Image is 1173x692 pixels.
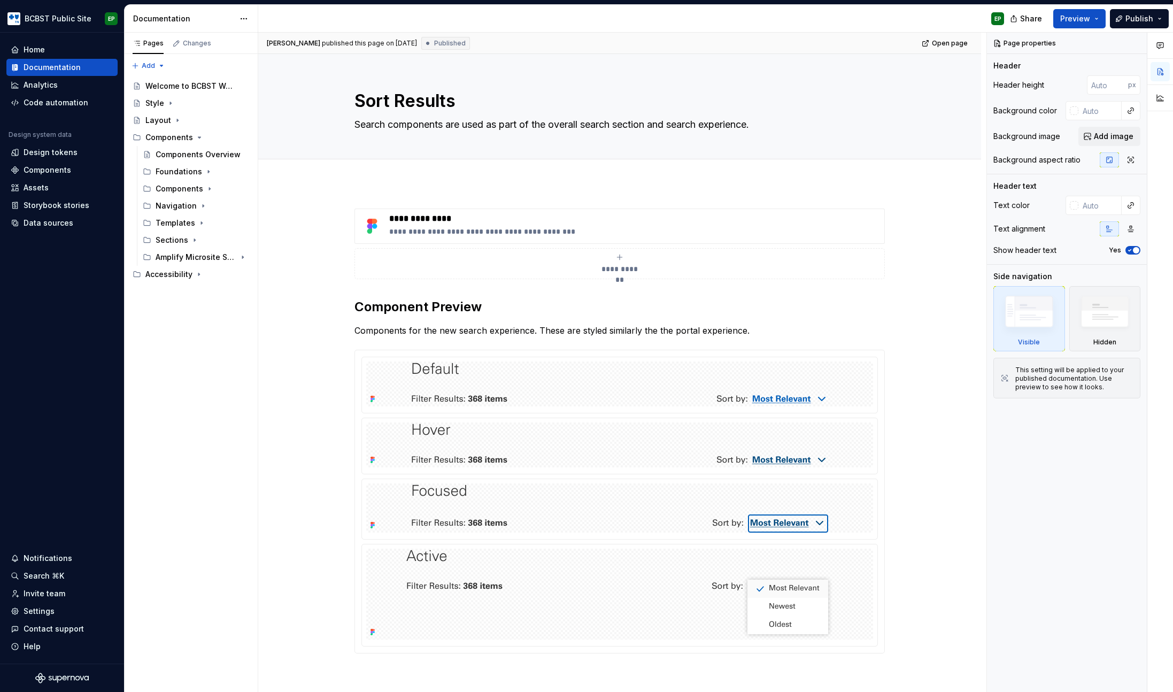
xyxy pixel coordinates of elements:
a: Data sources [6,214,118,232]
div: BCBST Public Site [25,13,91,24]
button: Help [6,638,118,655]
button: Add [128,58,168,73]
div: Templates [156,218,195,228]
div: Accessibility [128,266,253,283]
div: Visible [1018,338,1040,347]
div: Analytics [24,80,58,90]
div: EP [108,14,115,23]
span: Publish [1125,13,1153,24]
input: Auto [1078,196,1122,215]
div: Documentation [133,13,234,24]
div: Foundations [156,166,202,177]
div: EP [994,14,1001,23]
div: Code automation [24,97,88,108]
img: b44e7a6b-69a5-43df-ae42-963d7259159b.png [7,12,20,25]
div: This setting will be applied to your published documentation. Use preview to see how it looks. [1015,366,1133,391]
div: Visible [993,286,1065,351]
div: Header [993,60,1021,71]
div: Header height [993,80,1044,90]
a: Welcome to BCBST Web [128,78,253,95]
div: Sections [156,235,188,245]
textarea: Sort Results [352,88,883,114]
div: Contact support [24,624,84,634]
a: Invite team [6,585,118,602]
button: Publish [1110,9,1169,28]
div: Hidden [1069,286,1141,351]
a: Layout [128,112,253,129]
button: Share [1005,9,1049,28]
div: Components [128,129,253,146]
span: Preview [1060,13,1090,24]
div: Amplify Microsite Sections [138,249,253,266]
a: Documentation [6,59,118,76]
button: Notifications [6,550,118,567]
div: Foundations [138,163,253,180]
div: Style [145,98,164,109]
h2: Component Preview [354,298,885,316]
span: Add [142,61,155,70]
div: Components Overview [156,149,241,160]
input: Auto [1078,101,1122,120]
div: Templates [138,214,253,232]
a: Design tokens [6,144,118,161]
div: Help [24,641,41,652]
div: Side navigation [993,271,1052,282]
svg: Supernova Logo [35,673,89,683]
div: Components [138,180,253,197]
div: Background color [993,105,1057,116]
div: published this page on [DATE] [322,39,417,48]
button: Add image [1078,127,1140,146]
a: Components Overview [138,146,253,163]
div: Background aspect ratio [993,155,1081,165]
a: Storybook stories [6,197,118,214]
a: Home [6,41,118,58]
div: Navigation [156,201,197,211]
div: Components [156,183,203,194]
button: BCBST Public SiteEP [2,7,122,30]
div: Search ⌘K [24,571,64,581]
div: Text alignment [993,224,1045,234]
span: Share [1020,13,1042,24]
button: Preview [1053,9,1106,28]
div: Navigation [138,197,253,214]
a: Assets [6,179,118,196]
div: Pages [133,39,164,48]
div: Layout [145,115,171,126]
p: Components for the new search experience. These are styled similarly the the portal experience. [354,324,885,337]
div: Notifications [24,553,72,564]
div: Page tree [128,78,253,283]
button: Contact support [6,620,118,637]
div: Design tokens [24,147,78,158]
div: Hidden [1093,338,1116,347]
a: Analytics [6,76,118,94]
div: Components [145,132,193,143]
div: Data sources [24,218,73,228]
div: Accessibility [145,269,192,280]
span: [PERSON_NAME] [267,39,320,48]
span: Published [434,39,466,48]
textarea: Search components are used as part of the overall search section and search experience. [352,116,883,133]
div: Documentation [24,62,81,73]
img: 4baf7843-f8da-4bf9-87ec-1c2503c5ad79.png [359,213,385,239]
div: Storybook stories [24,200,89,211]
a: Style [128,95,253,112]
div: Background image [993,131,1060,142]
a: Components [6,162,118,179]
div: Amplify Microsite Sections [156,252,236,263]
a: Settings [6,603,118,620]
input: Auto [1087,75,1128,95]
button: Search ⌘K [6,567,118,585]
div: Show header text [993,245,1056,256]
div: Assets [24,182,49,193]
p: px [1128,81,1136,89]
div: Changes [183,39,211,48]
div: Text color [993,200,1030,211]
div: Header text [993,181,1037,191]
a: Code automation [6,94,118,111]
div: Components [24,165,71,175]
span: Open page [932,39,968,48]
label: Yes [1109,246,1121,255]
a: Open page [919,36,973,51]
div: Sections [138,232,253,249]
